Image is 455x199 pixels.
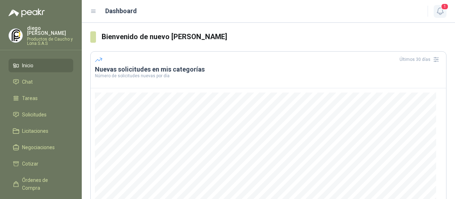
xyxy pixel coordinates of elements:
[95,65,442,74] h3: Nuevas solicitudes en mis categorías
[22,127,48,135] span: Licitaciones
[22,94,38,102] span: Tareas
[27,26,73,36] p: diego [PERSON_NAME]
[441,3,449,10] span: 1
[9,75,73,89] a: Chat
[434,5,446,18] button: 1
[102,31,447,42] h3: Bienvenido de nuevo [PERSON_NAME]
[105,6,137,16] h1: Dashboard
[9,9,45,17] img: Logo peakr
[95,74,442,78] p: Número de solicitudes nuevas por día
[22,143,55,151] span: Negociaciones
[9,59,73,72] a: Inicio
[27,37,73,46] p: Productos de Caucho y Lona S.A.S
[9,124,73,138] a: Licitaciones
[22,160,38,168] span: Cotizar
[9,91,73,105] a: Tareas
[9,173,73,195] a: Órdenes de Compra
[9,157,73,171] a: Cotizar
[400,54,442,65] div: Últimos 30 días
[22,78,33,86] span: Chat
[22,111,47,119] span: Solicitudes
[22,62,33,69] span: Inicio
[22,176,66,192] span: Órdenes de Compra
[9,29,22,42] img: Company Logo
[9,141,73,154] a: Negociaciones
[9,108,73,121] a: Solicitudes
